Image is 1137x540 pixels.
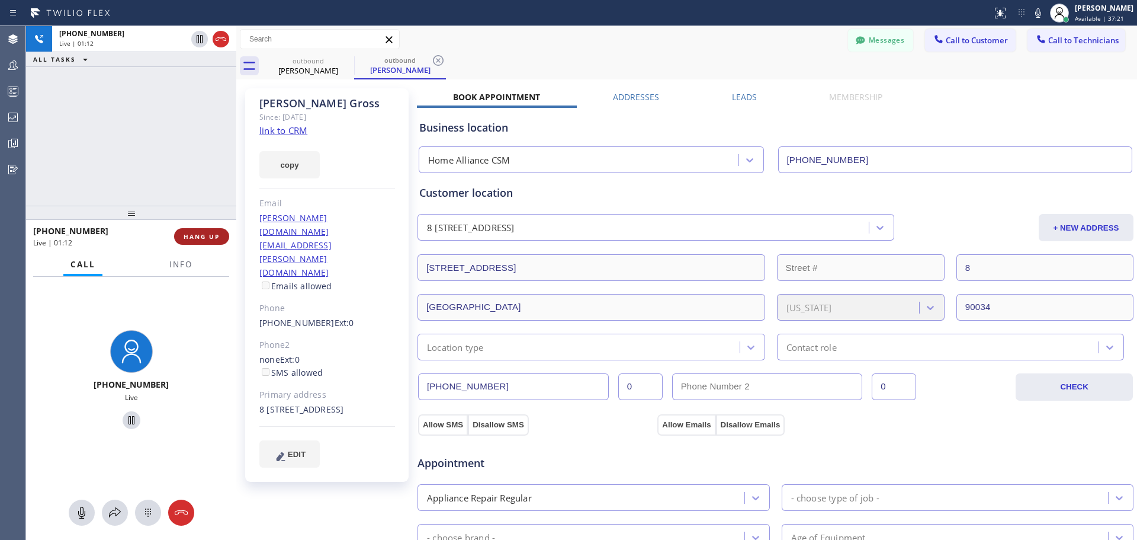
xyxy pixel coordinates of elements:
div: 8 [STREET_ADDRESS] [427,221,515,235]
div: 8 [STREET_ADDRESS] [259,403,395,417]
div: Phone [259,302,395,315]
input: Apt. # [956,254,1133,281]
div: [PERSON_NAME] [355,65,445,75]
input: Emails allowed [262,282,269,289]
label: SMS allowed [259,367,323,378]
div: Contact role [786,340,837,354]
span: Live | 01:12 [33,238,72,248]
button: Mute [69,500,95,526]
label: Book Appointment [453,91,540,103]
button: CHECK [1016,373,1133,401]
div: Since: [DATE] [259,110,395,124]
span: [PHONE_NUMBER] [94,379,169,390]
button: Open dialpad [135,500,161,526]
button: Call to Customer [925,29,1016,52]
button: Open directory [102,500,128,526]
button: Allow SMS [418,414,468,436]
button: Hang up [168,500,194,526]
span: Ext: 0 [280,354,300,365]
label: Leads [732,91,757,103]
button: Call [63,253,102,276]
span: Ext: 0 [335,317,354,328]
input: Phone Number 2 [672,373,863,400]
div: - choose type of job - [791,491,879,504]
label: Addresses [613,91,659,103]
button: Allow Emails [657,414,715,436]
input: Ext. 2 [872,373,916,400]
button: copy [259,151,320,178]
div: Customer location [419,185,1132,201]
div: [PERSON_NAME] [1075,3,1133,13]
a: link to CRM [259,124,307,136]
button: Call to Technicians [1027,29,1125,52]
input: ZIP [956,294,1133,321]
button: HANG UP [174,228,229,245]
input: Phone Number [778,146,1133,173]
label: Membership [829,91,882,103]
div: Primary address [259,388,395,402]
span: Call to Technicians [1048,35,1119,46]
input: Search [240,30,399,49]
span: HANG UP [184,232,220,241]
button: ALL TASKS [26,52,99,66]
input: Address [417,254,765,281]
input: City [417,294,765,321]
div: Business location [419,120,1132,136]
div: Appliance Repair Regular [427,491,532,504]
span: Appointment [417,455,654,471]
div: Benjamin Gross [355,53,445,78]
span: EDIT [288,450,306,459]
span: Call [70,259,95,270]
div: outbound [264,56,353,65]
label: Emails allowed [259,280,332,292]
a: [PERSON_NAME][DOMAIN_NAME][EMAIL_ADDRESS][PERSON_NAME][DOMAIN_NAME] [259,212,332,278]
button: EDIT [259,440,320,468]
span: Live [125,392,138,402]
button: Mute [1030,5,1046,21]
div: [PERSON_NAME] Gross [259,97,395,110]
input: Street # [777,254,945,281]
div: [PERSON_NAME] [264,65,353,76]
span: [PHONE_NUMBER] [33,225,108,237]
button: + NEW ADDRESS [1039,214,1133,241]
input: SMS allowed [262,368,269,376]
span: Available | 37:21 [1075,14,1124,23]
div: Location type [427,340,484,354]
span: [PHONE_NUMBER] [59,28,124,39]
span: Call to Customer [946,35,1008,46]
div: Phone2 [259,338,395,352]
a: [PHONE_NUMBER] [259,317,335,328]
div: Home Alliance CSM [428,154,510,167]
button: Info [162,253,200,276]
button: Hang up [213,31,229,47]
div: none [259,353,395,381]
span: ALL TASKS [33,55,76,63]
button: Hold Customer [191,31,208,47]
div: Email [259,197,395,210]
button: Messages [848,29,913,52]
button: Disallow SMS [468,414,529,436]
div: Benjamin Gross [264,53,353,79]
div: outbound [355,56,445,65]
span: Live | 01:12 [59,39,94,47]
span: Info [169,259,192,270]
button: Disallow Emails [716,414,785,436]
input: Ext. [618,373,663,400]
button: Hold Customer [123,411,140,429]
input: Phone Number [418,373,609,400]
